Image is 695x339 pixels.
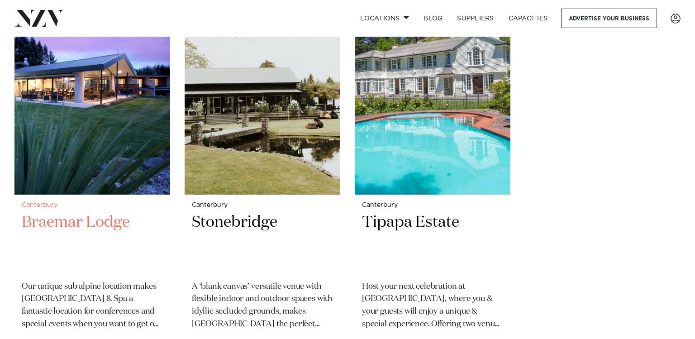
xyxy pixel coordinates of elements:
a: SUPPLIERS [450,9,501,28]
a: Locations [353,9,416,28]
p: Our unique sub alpine location makes [GEOGRAPHIC_DATA] & Spa a fantastic location for conferences... [22,281,163,331]
a: Capacities [501,9,555,28]
img: nzv-logo.png [14,10,64,26]
a: BLOG [416,9,450,28]
p: A ‘blank canvas’ versatile venue with flexible indoor and outdoor spaces with idyllic secluded gr... [192,281,333,331]
p: Host your next celebration at [GEOGRAPHIC_DATA], where you & your guests will enjoy a unique & sp... [362,281,503,331]
small: Canterbury [22,202,163,209]
a: Advertise your business [561,9,657,28]
h2: Tipapa Estate [362,212,503,273]
h2: Braemar Lodge [22,212,163,273]
small: Canterbury [362,202,503,209]
h2: Stonebridge [192,212,333,273]
small: Canterbury [192,202,333,209]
